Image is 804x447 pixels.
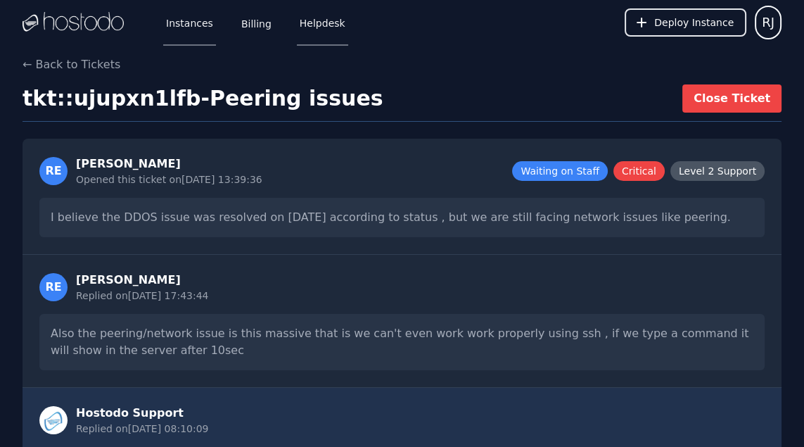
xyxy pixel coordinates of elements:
div: RE [39,157,68,185]
div: I believe the DDOS issue was resolved on [DATE] according to status , but we are still facing net... [39,198,765,237]
div: Also the peering/network issue is this massive that is we can't even work work properly using ssh... [39,314,765,370]
span: Waiting on Staff [512,161,608,181]
span: RJ [762,13,774,32]
span: Critical [613,161,665,181]
div: Hostodo Support [76,405,208,422]
div: [PERSON_NAME] [76,156,262,172]
button: User menu [755,6,781,39]
button: Close Ticket [682,84,781,113]
button: Deploy Instance [625,8,746,37]
h1: tkt::ujupxn1lfb - Peering issues [23,86,383,111]
div: Replied on [DATE] 08:10:09 [76,422,208,436]
div: [PERSON_NAME] [76,272,208,289]
img: Logo [23,12,124,33]
span: Deploy Instance [654,15,734,30]
div: RE [39,273,68,301]
div: Replied on [DATE] 17:43:44 [76,289,208,303]
span: Level 2 Support [670,161,765,181]
button: ← Back to Tickets [23,56,120,73]
img: Staff [39,406,68,434]
div: Opened this ticket on [DATE] 13:39:36 [76,172,262,187]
